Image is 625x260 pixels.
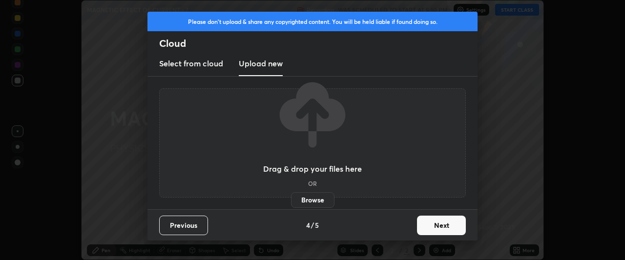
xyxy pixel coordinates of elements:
[308,180,317,186] h5: OR
[159,216,208,235] button: Previous
[159,37,478,50] h2: Cloud
[239,58,283,69] h3: Upload new
[315,220,319,230] h4: 5
[159,58,223,69] h3: Select from cloud
[263,165,362,173] h3: Drag & drop your files here
[147,12,478,31] div: Please don't upload & share any copyrighted content. You will be held liable if found doing so.
[311,220,314,230] h4: /
[306,220,310,230] h4: 4
[417,216,466,235] button: Next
